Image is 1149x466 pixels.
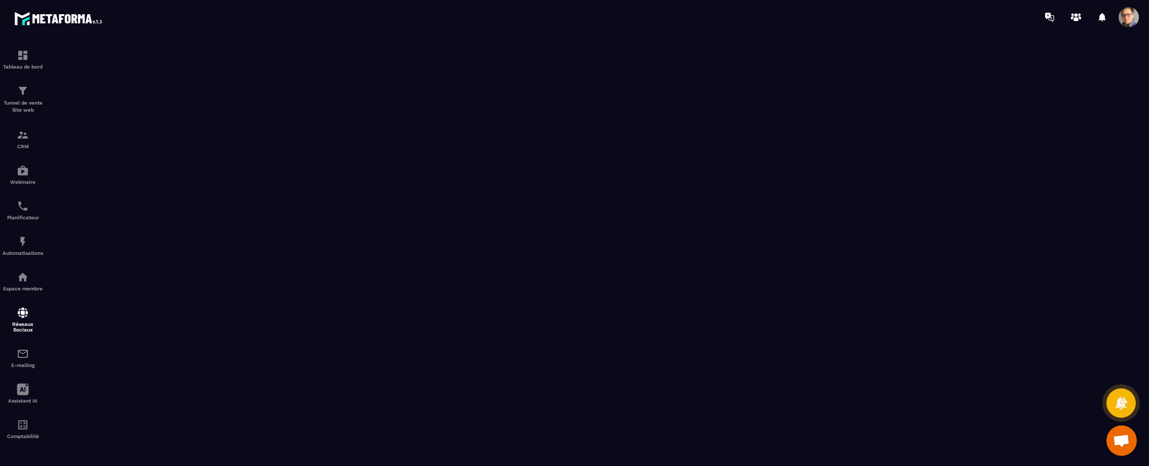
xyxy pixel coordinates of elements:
img: formation [17,129,29,141]
p: E-mailing [3,362,43,368]
a: accountantaccountantComptabilité [3,411,43,447]
a: automationsautomationsEspace membre [3,263,43,299]
a: social-networksocial-networkRéseaux Sociaux [3,299,43,340]
p: Espace membre [3,286,43,291]
a: Assistant IA [3,376,43,411]
img: automations [17,164,29,177]
p: CRM [3,144,43,149]
p: Tableau de bord [3,64,43,70]
div: Ouvrir le chat [1106,425,1137,456]
p: Planificateur [3,215,43,220]
p: Assistant IA [3,398,43,404]
a: formationformationTunnel de vente Site web [3,77,43,121]
a: schedulerschedulerPlanificateur [3,192,43,228]
p: Réseaux Sociaux [3,321,43,332]
img: scheduler [17,200,29,212]
a: automationsautomationsAutomatisations [3,228,43,263]
p: Webinaire [3,179,43,185]
img: social-network [17,307,29,319]
img: email [17,348,29,360]
img: automations [17,236,29,248]
p: Tunnel de vente Site web [3,99,43,114]
img: automations [17,271,29,283]
a: formationformationCRM [3,121,43,157]
p: Automatisations [3,250,43,256]
a: emailemailE-mailing [3,340,43,376]
a: formationformationTableau de bord [3,42,43,77]
img: logo [14,9,105,28]
img: formation [17,85,29,97]
img: formation [17,49,29,61]
img: accountant [17,419,29,431]
p: Comptabilité [3,434,43,439]
a: automationsautomationsWebinaire [3,157,43,192]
